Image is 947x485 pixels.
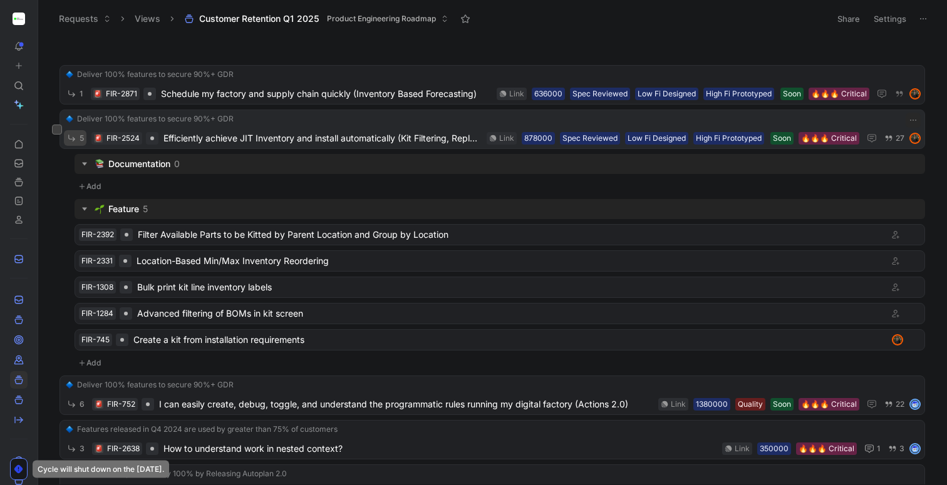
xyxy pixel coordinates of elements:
button: Add [75,355,106,370]
span: 22 [896,401,904,408]
div: Link [671,398,686,411]
img: 🌱 [95,204,105,214]
img: 📚 [95,159,105,169]
div: Documentation [108,156,170,171]
button: 🚨 [95,444,103,453]
a: FIR-745Create a kit from installation requirementsavatar [75,329,925,350]
button: 🔷Features released in Q4 2024 are used by greater than 75% of customers [64,423,339,436]
div: High Fi Prototyped [696,132,762,145]
div: Low Fi Designed [638,88,696,100]
button: 🔷Deliver 100% features to secure 90%+ GDR [64,68,235,81]
img: avatar [911,444,919,453]
div: 878000 [524,132,552,145]
button: Requests [53,9,116,28]
button: Customer Retention Q1 2025Product Engineering Roadmap [179,9,454,28]
div: Link [499,132,514,145]
a: 🔷Features released in Q4 2024 are used by greater than 75% of customers3🚨FIR-2638How to understan... [60,420,925,459]
a: FIR-1284Advanced filtering of BOMs in kit screen [75,303,925,324]
div: 🔥🔥🔥 Critical [801,132,857,145]
div: 5 [143,202,148,217]
button: 🔷Deliver 100% features to secure 90%+ GDR [64,379,235,391]
span: Efficiently achieve JIT Inventory and install automatically (Kit Filtering, Replenishment Signals... [163,131,482,146]
img: avatar [893,335,902,344]
div: Soon [783,88,801,100]
span: 1 [80,90,83,98]
div: 🔥🔥🔥 Critical [811,88,867,100]
span: Deliver 100% features to secure 90%+ GDR [77,379,234,391]
div: FIR-2871 [106,88,137,100]
div: 🔥🔥🔥 Critical [801,398,857,411]
a: 🔷Deliver 100% features to secure 90%+ GDR1🚨FIR-2871Schedule my factory and supply chain quickly (... [60,65,925,105]
button: First Resonance [10,10,28,28]
button: Share [832,10,866,28]
span: 6 [80,401,85,408]
button: 1 [64,86,86,101]
div: FIR-745 [81,334,110,346]
span: 5 [80,135,84,142]
li: 📚Documentation0Add🌱Feature5Add [60,110,925,370]
span: Schedule my factory and supply chain quickly (Inventory Based Forecasting) [161,86,492,101]
div: Soon [773,398,791,411]
div: 350000 [760,442,789,455]
button: Add [75,179,106,194]
img: 🚨 [94,90,101,98]
span: Features released in Q4 2024 are used by greater than 75% of customers [77,423,338,436]
button: 🚨 [94,134,103,143]
img: 🚨 [95,135,102,142]
button: 🔷Increase Autoplan WAU by 100% by Releasing Autoplan 2.0 [64,467,289,480]
img: avatar [911,134,919,143]
span: 27 [896,135,904,142]
a: FIR-2392Filter Available Parts to be Kitted by Parent Location and Group by Location [75,224,925,245]
a: FIR-1308Bulk print kit line inventory labels [75,277,925,298]
span: Create a kit from installation requirements [133,332,882,347]
span: Filter Available Parts to be Kitted by Parent Location and Group by Location [138,227,878,242]
button: 3 [64,441,87,456]
img: avatar [911,89,919,98]
a: 🔷Deliver 100% features to secure 90%+ GDR5🚨FIR-2524Efficiently achieve JIT Inventory and install ... [60,110,925,149]
span: 3 [899,445,904,452]
div: 636000 [534,88,562,100]
span: Customer Retention Q1 2025 [199,13,319,25]
span: I can easily create, debug, toggle, and understand the programmatic rules running my digital fact... [159,397,653,412]
img: 🔷 [66,115,73,123]
div: 🔥🔥🔥 Critical [799,442,854,455]
span: Deliver 100% features to secure 90%+ GDR [77,113,234,125]
div: Spec Reviewed [572,88,628,100]
div: High Fi Prototyped [706,88,772,100]
button: 3 [886,442,907,456]
div: 0 [174,156,180,171]
button: 1 [862,441,883,456]
button: 22 [882,397,907,411]
div: Low Fi Designed [628,132,686,145]
div: Link [509,88,524,100]
button: Views [129,9,166,28]
button: Settings [868,10,912,28]
button: 🚨 [93,89,102,98]
button: 6 [64,396,87,412]
div: FIR-1284 [81,307,113,320]
div: Soon [773,132,791,145]
img: 🚨 [95,401,103,408]
span: 1 [877,445,881,452]
div: Cycle will shut down on the [DATE]. [33,461,169,478]
div: FIR-2638 [107,442,140,455]
button: 5 [64,130,86,146]
div: Quality [738,398,763,411]
img: First Resonance [13,13,25,25]
span: Bulk print kit line inventory labels [137,280,878,295]
div: FIR-1308 [81,281,113,294]
div: FIR-2392 [81,228,114,241]
div: FIR-2331 [81,255,113,267]
div: 🚨 [95,400,103,409]
span: Product Engineering Roadmap [327,13,436,25]
img: 🔷 [66,426,73,433]
span: How to understand work in nested context? [163,441,717,456]
button: 🔷Deliver 100% features to secure 90%+ GDR [64,113,235,125]
a: FIR-2331Location-Based Min/Max Inventory Reordering [75,250,925,272]
img: 🔷 [66,381,73,389]
div: FIR-752 [107,398,135,411]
